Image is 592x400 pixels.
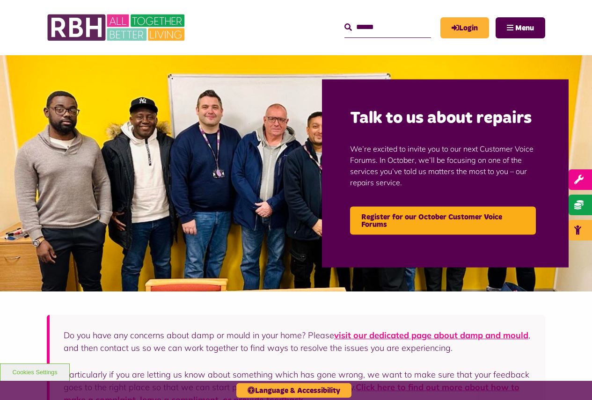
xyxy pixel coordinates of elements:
[334,330,528,341] a: visit our dedicated page about damp and mould
[64,329,531,354] p: Do you have any concerns about damp or mould in your home? Please , and then contact us so we can...
[47,9,187,46] img: RBH
[550,358,592,400] iframe: Netcall Web Assistant for live chat
[350,129,541,202] p: We’re excited to invite you to our next Customer Voice Forums. In October, we’ll be focusing on o...
[515,24,534,32] span: Menu
[350,107,541,129] h2: Talk to us about repairs
[236,383,351,398] button: Language & Accessibility
[440,17,489,38] a: MyRBH
[350,207,536,235] a: Register for our October Customer Voice Forums
[496,17,545,38] button: Navigation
